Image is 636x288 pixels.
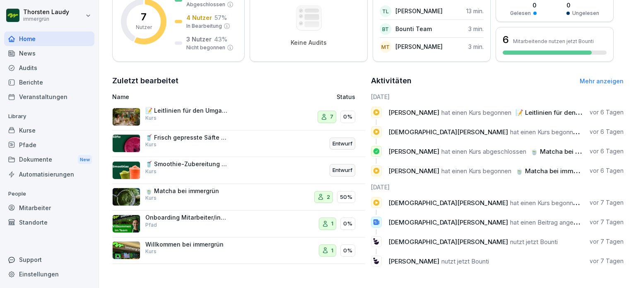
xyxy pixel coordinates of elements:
span: [DEMOGRAPHIC_DATA][PERSON_NAME] [388,238,508,246]
p: People [4,187,94,201]
p: Ungelesen [572,10,599,17]
span: [PERSON_NAME] [388,148,439,155]
p: In Bearbeitung [186,22,222,30]
div: BT [380,23,391,35]
p: 7 [141,12,147,22]
p: 0 [510,1,537,10]
p: Kurs [145,168,157,175]
p: Kurs [145,194,157,202]
a: Standorte [4,215,94,230]
h2: Aktivitäten [371,75,412,87]
p: Kurs [145,114,157,122]
p: Willkommen bei immergrün [145,241,228,248]
p: Abgeschlossen [186,1,225,8]
span: hat einen Beitrag angesehen [510,218,591,226]
p: 43 % [214,35,227,44]
p: 3 min. [468,24,484,33]
p: 📝 Leitlinien für den Umgang mit Gästen [145,107,228,114]
a: Willkommen bei immergrünKurs10% [112,237,365,264]
a: Pfade [4,138,94,152]
p: 0% [343,220,352,228]
p: 1 [331,220,333,228]
p: vor 7 Tagen [590,218,624,226]
div: Dokumente [4,152,94,167]
a: Berichte [4,75,94,90]
p: 0% [343,113,352,121]
p: 13 min. [466,7,484,15]
div: Support [4,252,94,267]
a: 🥤 Smoothie-Zubereitung und Qualitätsstandards bei immergrünKursEntwurf [112,157,365,184]
p: vor 6 Tagen [590,128,624,136]
p: 57 % [214,13,227,22]
span: hat einen Kurs begonnen [510,128,580,136]
img: ap800cs1tyxp6w3p0z62ogg3.png [112,215,140,233]
p: Thorsten Laudy [23,9,69,16]
p: Kurs [145,141,157,148]
span: [DEMOGRAPHIC_DATA][PERSON_NAME] [388,128,508,136]
a: Mitarbeiter [4,201,94,215]
h6: [DATE] [371,183,624,191]
h6: [DATE] [371,92,624,101]
span: [DEMOGRAPHIC_DATA][PERSON_NAME] [388,218,508,226]
a: Einstellungen [4,267,94,281]
p: 🍵 Matcha bei immergrün [145,187,228,195]
p: vor 7 Tagen [590,237,624,246]
img: v3mzz9dj9q5emoctvkhujgmn.png [112,188,140,206]
div: New [78,155,92,165]
p: vor 7 Tagen [590,198,624,207]
span: 🍵 Matcha bei immergrün [516,167,594,175]
a: 📝 Leitlinien für den Umgang mit GästenKurs70% [112,104,365,131]
p: Kurs [145,248,157,255]
span: [PERSON_NAME] [388,167,439,175]
a: Veranstaltungen [4,90,94,104]
h2: Zuletzt bearbeitet [112,75,365,87]
p: Mitarbeitende nutzen jetzt Bounti [513,38,594,44]
span: [PERSON_NAME] [388,109,439,116]
p: 0 [566,1,599,10]
span: nutzt jetzt Bounti [441,257,489,265]
span: hat einen Kurs begonnen [441,167,511,175]
p: 3 min. [468,42,484,51]
div: MT [380,41,391,53]
p: [PERSON_NAME] [395,42,443,51]
div: TL [380,5,391,17]
p: Gelesen [510,10,531,17]
p: 50% [340,193,352,201]
img: svva00loomdno4b6mcj3rv92.png [112,241,140,259]
span: hat einen Kurs begonnen [441,109,511,116]
a: Automatisierungen [4,167,94,182]
p: immergrün [23,16,69,22]
p: 1 [331,247,333,255]
p: Entwurf [332,140,352,148]
p: 2 [327,193,330,201]
a: Onboarding Mitarbeiter/innenPfad10% [112,211,365,237]
p: vor 6 Tagen [590,147,624,155]
p: Pfad [145,221,157,229]
span: 🍵 Matcha bei immergrün [530,148,609,155]
p: vor 7 Tagen [590,257,624,265]
p: Keine Audits [291,39,327,46]
span: hat einen Kurs abgeschlossen [441,148,526,155]
span: hat einen Kurs begonnen [510,199,580,207]
p: 4 Nutzer [186,13,212,22]
span: [PERSON_NAME] [388,257,439,265]
a: Kurse [4,123,94,138]
p: Nutzer [136,24,152,31]
p: 7 [330,113,333,121]
div: Home [4,31,94,46]
p: Nicht begonnen [186,44,225,51]
p: Bounti Team [395,24,432,33]
p: 3 Nutzer [186,35,212,44]
p: Status [337,92,355,101]
a: News [4,46,94,61]
a: Audits [4,61,94,75]
img: a27oragryds2b2m70bpdj7ol.png [112,108,140,126]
